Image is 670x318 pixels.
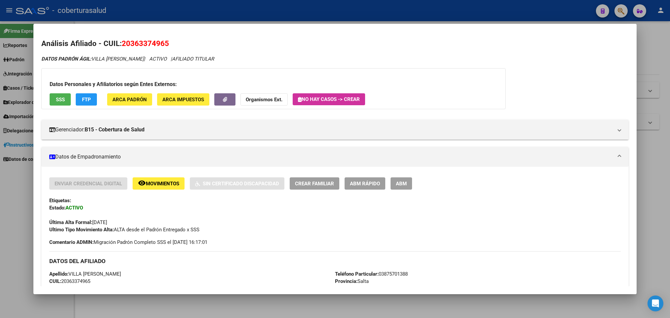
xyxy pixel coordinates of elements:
[49,286,155,292] span: DU - DOCUMENTO UNICO 36337496
[49,153,612,161] mat-panel-title: Datos de Empadronamiento
[335,286,419,292] span: GENERAL [PERSON_NAME]
[157,93,209,106] button: ARCA Impuestos
[350,181,380,187] span: ABM Rápido
[648,295,663,311] div: Open Intercom Messenger
[107,93,152,106] button: ARCA Padrón
[49,205,65,211] strong: Estado:
[41,56,144,62] span: VILLA [PERSON_NAME]
[49,177,127,190] button: Enviar Credencial Digital
[295,181,334,187] span: Crear Familiar
[49,271,68,277] strong: Apellido:
[49,257,620,265] h3: DATOS DEL AFILIADO
[41,147,628,167] mat-expansion-panel-header: Datos de Empadronamiento
[298,96,360,102] span: No hay casos -> Crear
[82,97,91,103] span: FTP
[49,239,207,246] span: Migración Padrón Completo SSS el [DATE] 16:17:01
[335,271,408,277] span: 03875701388
[290,177,339,190] button: Crear Familiar
[65,205,83,211] strong: ACTIVO
[49,286,76,292] strong: Documento:
[335,278,369,284] span: Salta
[49,219,92,225] strong: Última Alta Formal:
[41,56,214,62] i: | ACTIVO |
[49,126,612,134] mat-panel-title: Gerenciador:
[50,80,497,88] h3: Datos Personales y Afiliatorios según Entes Externos:
[112,97,147,103] span: ARCA Padrón
[49,227,199,233] span: ALTA desde el Padrón Entregado x SSS
[50,93,71,106] button: SSS
[335,286,357,292] strong: Localidad:
[85,126,145,134] strong: B15 - Cobertura de Salud
[162,97,204,103] span: ARCA Impuestos
[138,179,146,187] mat-icon: remove_red_eye
[41,120,628,140] mat-expansion-panel-header: Gerenciador:B15 - Cobertura de Salud
[396,181,407,187] span: ABM
[41,56,91,62] strong: DATOS PADRÓN ÁGIL:
[293,93,365,105] button: No hay casos -> Crear
[56,97,65,103] span: SSS
[76,93,97,106] button: FTP
[391,177,412,190] button: ABM
[172,56,214,62] span: AFILIADO TITULAR
[335,271,379,277] strong: Teléfono Particular:
[146,181,179,187] span: Movimientos
[203,181,279,187] span: Sin Certificado Discapacidad
[246,97,282,103] strong: Organismos Ext.
[49,198,71,204] strong: Etiquetas:
[49,271,121,277] span: VILLA [PERSON_NAME]
[335,278,357,284] strong: Provincia:
[49,278,61,284] strong: CUIL:
[122,39,169,48] span: 20363374965
[49,278,90,284] span: 20363374965
[190,177,284,190] button: Sin Certificado Discapacidad
[345,177,385,190] button: ABM Rápido
[55,181,122,187] span: Enviar Credencial Digital
[49,219,107,225] span: [DATE]
[240,93,288,106] button: Organismos Ext.
[49,227,114,233] strong: Ultimo Tipo Movimiento Alta:
[49,239,94,245] strong: Comentario ADMIN:
[133,177,185,190] button: Movimientos
[41,38,628,49] h2: Análisis Afiliado - CUIL:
